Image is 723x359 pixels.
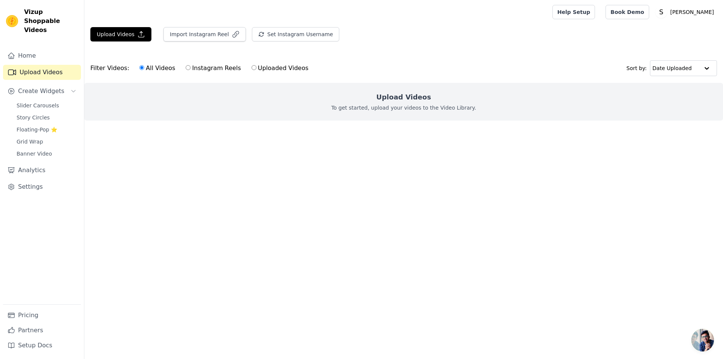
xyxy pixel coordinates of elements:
button: Upload Videos [90,27,151,41]
label: Uploaded Videos [251,63,309,73]
text: S [659,8,663,16]
a: Grid Wrap [12,136,81,147]
a: Slider Carousels [12,100,81,111]
input: All Videos [139,65,144,70]
p: [PERSON_NAME] [667,5,717,19]
label: All Videos [139,63,175,73]
span: Vizup Shoppable Videos [24,8,78,35]
a: Floating-Pop ⭐ [12,124,81,135]
a: Partners [3,323,81,338]
div: Filter Videos: [90,60,313,77]
p: To get started, upload your videos to the Video Library. [331,104,476,112]
span: Create Widgets [18,87,64,96]
h2: Upload Videos [376,92,431,102]
button: S [PERSON_NAME] [655,5,717,19]
a: Analytics [3,163,81,178]
a: Upload Videos [3,65,81,80]
a: Pricing [3,308,81,323]
a: Settings [3,179,81,194]
span: Story Circles [17,114,50,121]
img: Vizup [6,15,18,27]
span: Grid Wrap [17,138,43,145]
a: Book Demo [606,5,649,19]
a: Home [3,48,81,63]
span: Slider Carousels [17,102,59,109]
input: Instagram Reels [186,65,191,70]
div: Sort by: [627,60,717,76]
span: Floating-Pop ⭐ [17,126,57,133]
a: Story Circles [12,112,81,123]
a: Banner Video [12,148,81,159]
button: Create Widgets [3,84,81,99]
div: Open chat [691,329,714,351]
span: Banner Video [17,150,52,157]
a: Help Setup [552,5,595,19]
button: Set Instagram Username [252,27,339,41]
input: Uploaded Videos [252,65,256,70]
label: Instagram Reels [185,63,241,73]
button: Import Instagram Reel [163,27,246,41]
a: Setup Docs [3,338,81,353]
